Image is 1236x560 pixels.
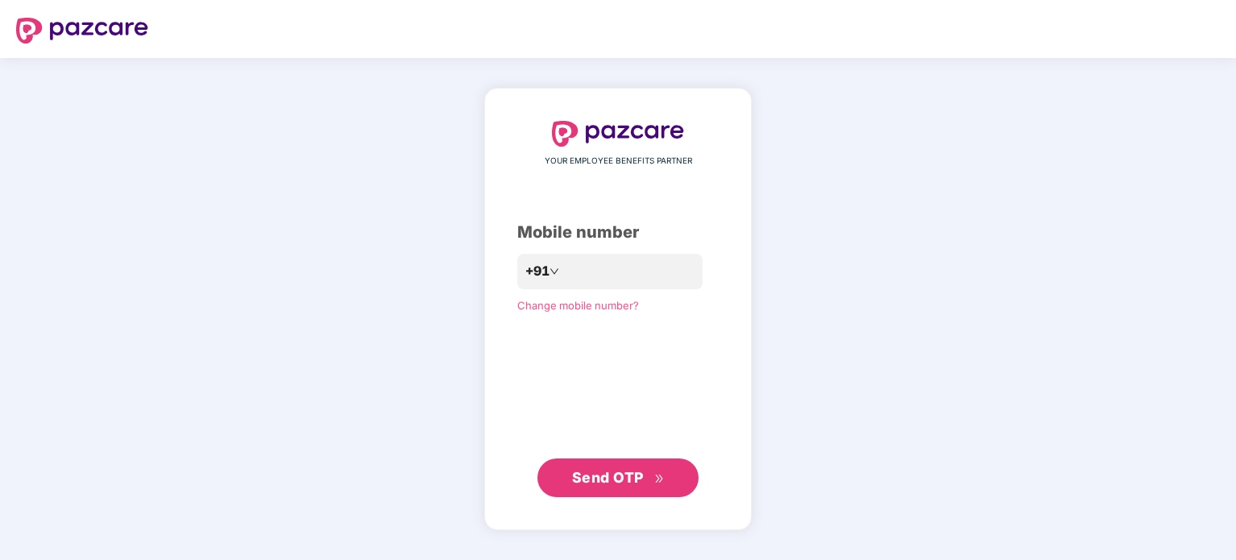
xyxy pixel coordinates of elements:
[550,267,559,276] span: down
[525,261,550,281] span: +91
[654,474,665,484] span: double-right
[16,18,148,44] img: logo
[545,155,692,168] span: YOUR EMPLOYEE BENEFITS PARTNER
[517,299,639,312] a: Change mobile number?
[552,121,684,147] img: logo
[517,220,719,245] div: Mobile number
[572,469,644,486] span: Send OTP
[537,458,699,497] button: Send OTPdouble-right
